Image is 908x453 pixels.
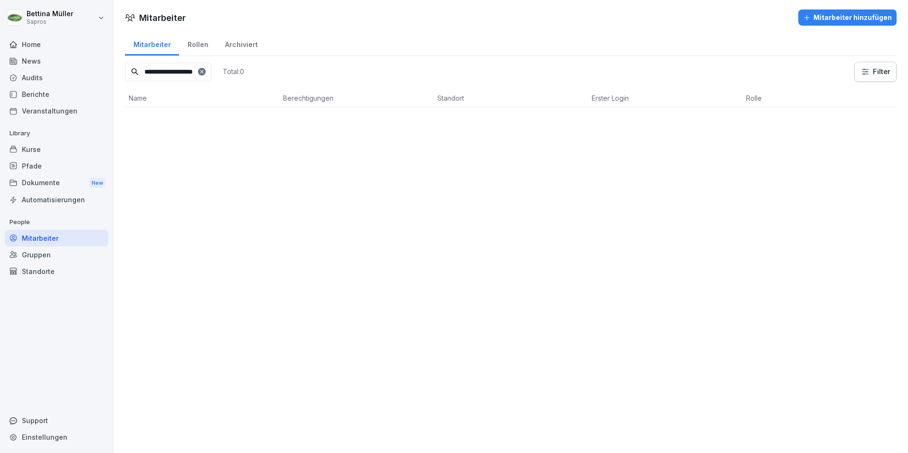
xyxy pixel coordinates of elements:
div: Mitarbeiter hinzufügen [803,12,892,23]
a: Mitarbeiter [5,230,108,246]
p: People [5,215,108,230]
a: Gruppen [5,246,108,263]
p: Library [5,126,108,141]
a: Audits [5,69,108,86]
th: Berechtigungen [279,89,434,107]
p: Bettina Müller [27,10,73,18]
a: Automatisierungen [5,191,108,208]
th: Name [125,89,279,107]
div: Dokumente [5,174,108,192]
p: Sapros [27,19,73,25]
h1: Mitarbeiter [139,11,186,24]
a: Pfade [5,158,108,174]
a: DokumenteNew [5,174,108,192]
a: Home [5,36,108,53]
th: Rolle [742,89,897,107]
a: Rollen [179,31,217,56]
a: Archiviert [217,31,266,56]
a: Kurse [5,141,108,158]
p: Total: 0 [223,67,244,76]
a: Mitarbeiter [125,31,179,56]
a: News [5,53,108,69]
div: Filter [861,67,890,76]
div: Support [5,412,108,429]
th: Standort [434,89,588,107]
th: Erster Login [588,89,742,107]
a: Veranstaltungen [5,103,108,119]
div: New [89,178,105,189]
button: Mitarbeiter hinzufügen [798,9,897,26]
a: Standorte [5,263,108,280]
a: Einstellungen [5,429,108,445]
a: Berichte [5,86,108,103]
button: Filter [855,62,896,81]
